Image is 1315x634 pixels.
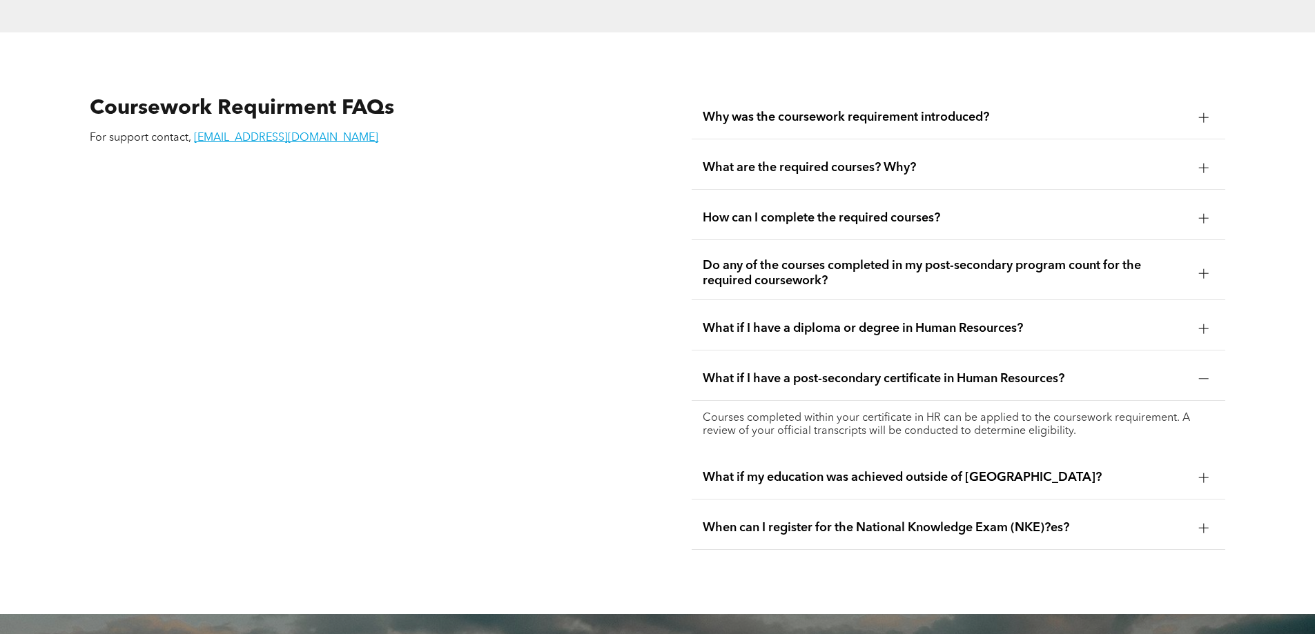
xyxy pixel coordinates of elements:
span: What are the required courses? Why? [703,160,1188,175]
span: What if my education was achieved outside of [GEOGRAPHIC_DATA]? [703,470,1188,485]
span: What if I have a post-secondary certificate in Human Resources? [703,371,1188,386]
span: For support contact, [90,132,191,143]
span: What if I have a diploma or degree in Human Resources? [703,321,1188,336]
span: Why was the coursework requirement introduced? [703,110,1188,125]
p: Courses completed within your certificate in HR can be applied to the coursework requirement. A r... [703,412,1214,438]
span: How can I complete the required courses? [703,210,1188,226]
span: When can I register for the National Knowledge Exam (NKE)?es? [703,520,1188,535]
a: [EMAIL_ADDRESS][DOMAIN_NAME] [194,132,378,143]
span: Do any of the courses completed in my post-secondary program count for the required coursework? [703,258,1188,288]
span: Coursework Requirment FAQs [90,98,394,119]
